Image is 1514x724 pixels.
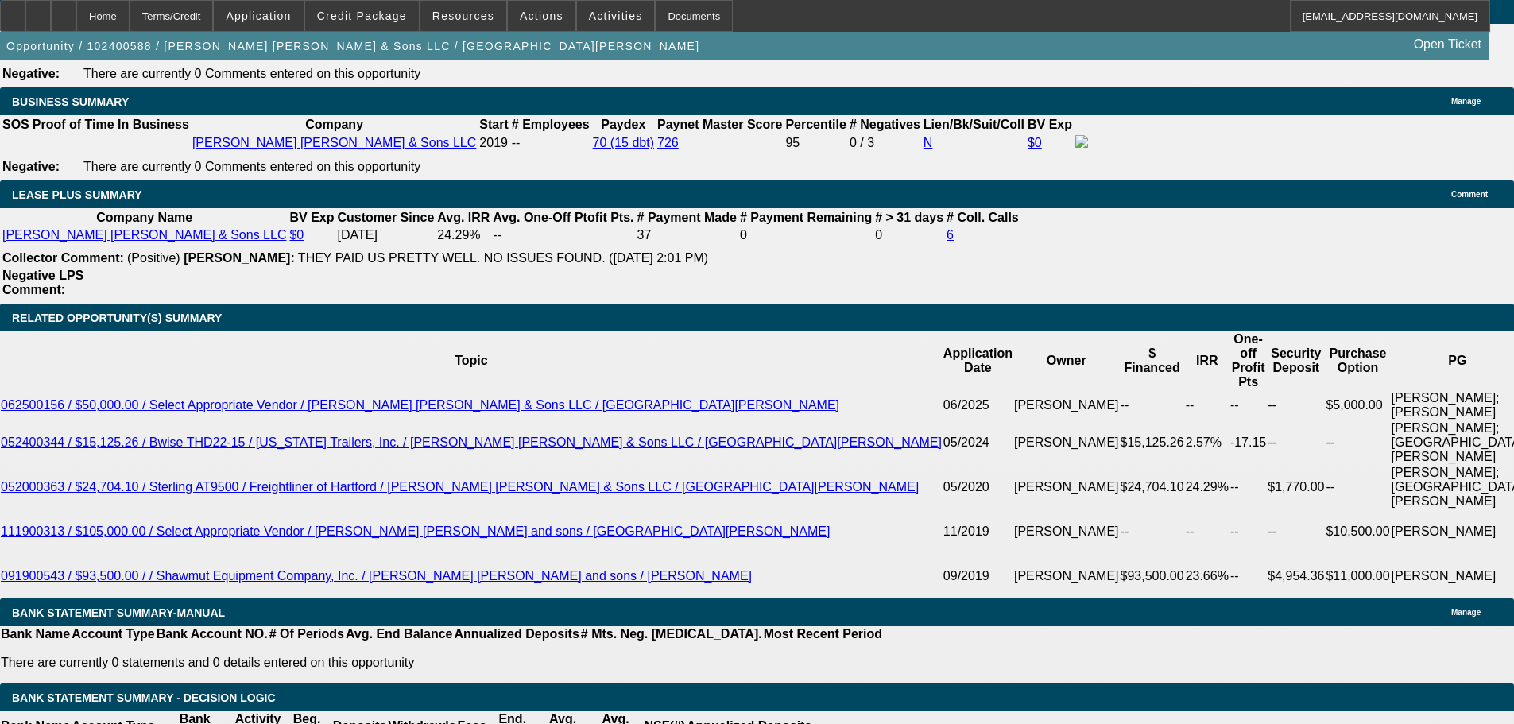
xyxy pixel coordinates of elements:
th: # Mts. Neg. [MEDICAL_DATA]. [580,626,763,642]
td: -- [1120,390,1185,420]
div: 0 / 3 [850,136,920,150]
b: Company Name [96,211,192,224]
b: # > 31 days [875,211,943,224]
td: -- [1267,420,1325,465]
span: Credit Package [317,10,407,22]
th: Application Date [943,331,1013,390]
th: Most Recent Period [763,626,883,642]
td: [DATE] [336,227,435,243]
td: -- [1325,465,1390,509]
b: # Negatives [850,118,920,131]
span: LEASE PLUS SUMMARY [12,188,142,201]
b: Start [479,118,508,131]
span: Manage [1451,608,1481,617]
button: Application [214,1,303,31]
td: $11,000.00 [1325,554,1390,598]
b: BV Exp [1028,118,1072,131]
a: 6 [947,228,954,242]
a: 70 (15 dbt) [593,136,654,149]
th: SOS [2,117,30,133]
button: Resources [420,1,506,31]
span: BUSINESS SUMMARY [12,95,129,108]
td: -- [1325,420,1390,465]
a: 111900313 / $105,000.00 / Select Appropriate Vendor / [PERSON_NAME] [PERSON_NAME] and sons / [GEO... [1,525,830,538]
div: 95 [785,136,846,150]
p: There are currently 0 statements and 0 details entered on this opportunity [1,656,882,670]
td: -- [1229,554,1267,598]
span: BANK STATEMENT SUMMARY-MANUAL [12,606,225,619]
td: 2019 [478,134,509,152]
th: Avg. End Balance [345,626,454,642]
th: Account Type [71,626,156,642]
th: Security Deposit [1267,331,1325,390]
td: [PERSON_NAME] [1013,420,1120,465]
a: 052000363 / $24,704.10 / Sterling AT9500 / Freightliner of Hartford / [PERSON_NAME] [PERSON_NAME]... [1,480,919,494]
b: Negative: [2,67,60,80]
th: Proof of Time In Business [32,117,190,133]
a: 091900543 / $93,500.00 / / Shawmut Equipment Company, Inc. / [PERSON_NAME] [PERSON_NAME] and sons... [1,569,752,583]
img: facebook-icon.png [1075,135,1088,148]
td: $93,500.00 [1120,554,1185,598]
th: Purchase Option [1325,331,1390,390]
th: One-off Profit Pts [1229,331,1267,390]
td: -- [1185,509,1229,554]
td: -- [1120,509,1185,554]
th: Owner [1013,331,1120,390]
td: -- [1185,390,1229,420]
td: 09/2019 [943,554,1013,598]
b: # Coll. Calls [947,211,1019,224]
td: $10,500.00 [1325,509,1390,554]
span: RELATED OPPORTUNITY(S) SUMMARY [12,312,222,324]
td: -17.15 [1229,420,1267,465]
td: 05/2024 [943,420,1013,465]
span: Manage [1451,97,1481,106]
td: [PERSON_NAME] [1013,509,1120,554]
b: Company [305,118,363,131]
td: [PERSON_NAME] [1013,465,1120,509]
span: Activities [589,10,643,22]
span: Comment [1451,190,1488,199]
button: Actions [508,1,575,31]
th: # Of Periods [269,626,345,642]
td: -- [1229,465,1267,509]
a: N [924,136,933,149]
b: Customer Since [337,211,434,224]
td: $15,125.26 [1120,420,1185,465]
button: Credit Package [305,1,419,31]
b: Negative: [2,160,60,173]
td: 05/2020 [943,465,1013,509]
th: $ Financed [1120,331,1185,390]
b: Paynet Master Score [657,118,782,131]
a: 052400344 / $15,125.26 / Bwise THD22-15 / [US_STATE] Trailers, Inc. / [PERSON_NAME] [PERSON_NAME]... [1,436,942,449]
td: $1,770.00 [1267,465,1325,509]
b: [PERSON_NAME]: [184,251,295,265]
b: Avg. One-Off Ptofit Pts. [493,211,633,224]
td: $5,000.00 [1325,390,1390,420]
a: [PERSON_NAME] [PERSON_NAME] & Sons LLC [2,228,286,242]
td: $4,954.36 [1267,554,1325,598]
td: $24,704.10 [1120,465,1185,509]
td: 37 [637,227,738,243]
a: 726 [657,136,679,149]
td: 24.29% [436,227,490,243]
b: Avg. IRR [437,211,490,224]
span: Bank Statement Summary - Decision Logic [12,691,276,704]
a: 062500156 / $50,000.00 / Select Appropriate Vendor / [PERSON_NAME] [PERSON_NAME] & Sons LLC / [GE... [1,398,839,412]
b: # Payment Remaining [740,211,872,224]
a: [PERSON_NAME] [PERSON_NAME] & Sons LLC [192,136,476,149]
td: 0 [739,227,873,243]
span: -- [512,136,521,149]
td: 24.29% [1185,465,1229,509]
td: -- [1267,509,1325,554]
span: Resources [432,10,494,22]
b: BV Exp [289,211,334,224]
b: Negative LPS Comment: [2,269,83,296]
b: Paydex [601,118,645,131]
span: THEY PAID US PRETTY WELL. NO ISSUES FOUND. ([DATE] 2:01 PM) [298,251,708,265]
a: Open Ticket [1408,31,1488,58]
td: -- [1229,509,1267,554]
b: Collector Comment: [2,251,124,265]
button: Activities [577,1,655,31]
td: 06/2025 [943,390,1013,420]
td: [PERSON_NAME] [1013,390,1120,420]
